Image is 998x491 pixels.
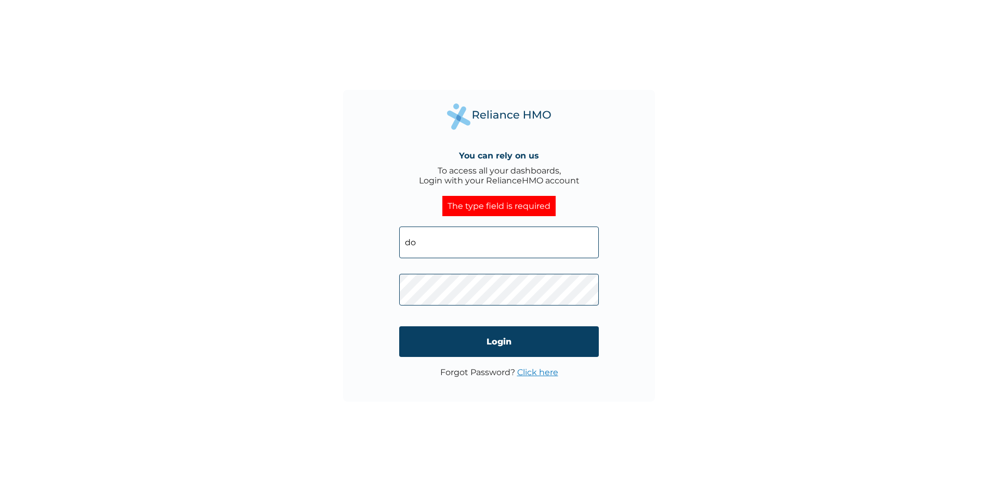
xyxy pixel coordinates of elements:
input: Email address or HMO ID [399,227,599,258]
img: Reliance Health's Logo [447,103,551,130]
h4: You can rely on us [459,151,539,161]
input: Login [399,326,599,357]
div: The type field is required [442,196,556,216]
p: Forgot Password? [440,367,558,377]
div: To access all your dashboards, Login with your RelianceHMO account [419,166,580,185]
a: Click here [517,367,558,377]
